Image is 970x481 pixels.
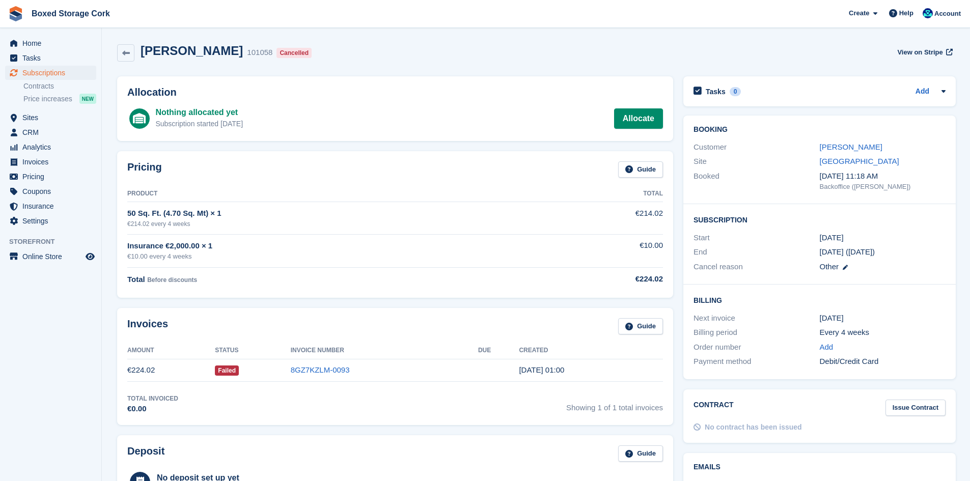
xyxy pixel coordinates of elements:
span: Storefront [9,237,101,247]
div: No contract has been issued [705,422,802,433]
a: menu [5,125,96,139]
span: Showing 1 of 1 total invoices [566,394,663,415]
span: CRM [22,125,84,139]
a: menu [5,214,96,228]
div: 0 [730,87,741,96]
span: [DATE] ([DATE]) [820,247,875,256]
h2: [PERSON_NAME] [141,44,243,58]
span: Insurance [22,199,84,213]
time: 2025-08-27 00:00:55 UTC [519,365,564,374]
div: Billing period [694,327,819,338]
a: Add [820,342,834,353]
th: Due [478,343,519,359]
th: Invoice Number [291,343,478,359]
span: Before discounts [147,276,197,284]
div: Order number [694,342,819,353]
div: [DATE] 11:18 AM [820,171,946,182]
a: Contracts [23,81,96,91]
th: Product [127,186,541,202]
h2: Pricing [127,161,162,178]
span: View on Stripe [897,47,943,58]
div: €214.02 every 4 weeks [127,219,541,229]
time: 2025-08-27 00:00:00 UTC [820,232,844,244]
div: €224.02 [541,273,663,285]
div: Debit/Credit Card [820,356,946,367]
div: Cancel reason [694,261,819,273]
div: Total Invoiced [127,394,178,403]
a: menu [5,184,96,199]
div: Start [694,232,819,244]
td: €214.02 [541,202,663,234]
div: €0.00 [127,403,178,415]
div: Backoffice ([PERSON_NAME]) [820,182,946,192]
a: Guide [618,445,663,462]
a: menu [5,110,96,125]
img: stora-icon-8386f47178a22dfd0bd8f6a31ec36ba5ce8667c1dd55bd0f319d3a0aa187defe.svg [8,6,23,21]
div: Site [694,156,819,167]
div: 101058 [247,47,272,59]
div: 50 Sq. Ft. (4.70 Sq. Mt) × 1 [127,208,541,219]
span: Other [820,262,839,271]
a: menu [5,51,96,65]
span: Account [934,9,961,19]
a: Price increases NEW [23,93,96,104]
h2: Contract [694,400,734,416]
a: menu [5,140,96,154]
div: Booked [694,171,819,192]
div: End [694,246,819,258]
a: menu [5,199,96,213]
span: Coupons [22,184,84,199]
a: Preview store [84,250,96,263]
a: Issue Contract [885,400,946,416]
span: Online Store [22,249,84,264]
th: Amount [127,343,215,359]
a: [GEOGRAPHIC_DATA] [820,157,899,165]
a: Add [916,86,929,98]
a: menu [5,249,96,264]
span: Home [22,36,84,50]
span: Sites [22,110,84,125]
a: View on Stripe [893,44,955,61]
h2: Tasks [706,87,726,96]
a: menu [5,155,96,169]
span: Tasks [22,51,84,65]
span: Price increases [23,94,72,104]
a: Guide [618,318,663,335]
span: Create [849,8,869,18]
th: Total [541,186,663,202]
h2: Deposit [127,445,164,462]
span: Subscriptions [22,66,84,80]
a: menu [5,36,96,50]
span: Settings [22,214,84,228]
h2: Emails [694,463,946,471]
a: Guide [618,161,663,178]
span: Pricing [22,169,84,184]
div: Payment method [694,356,819,367]
div: Next invoice [694,313,819,324]
th: Created [519,343,663,359]
img: Vincent [923,8,933,18]
span: Help [899,8,913,18]
div: Cancelled [276,48,312,58]
a: [PERSON_NAME] [820,143,882,151]
div: Every 4 weeks [820,327,946,338]
a: menu [5,169,96,184]
span: Total [127,275,145,284]
a: 8GZ7KZLM-0093 [291,365,350,374]
span: Failed [215,365,239,376]
a: menu [5,66,96,80]
div: NEW [79,94,96,104]
div: Insurance €2,000.00 × 1 [127,240,541,252]
div: Customer [694,142,819,153]
a: Allocate [614,108,663,129]
h2: Invoices [127,318,168,335]
div: [DATE] [820,313,946,324]
div: Subscription started [DATE] [155,119,243,129]
div: Nothing allocated yet [155,106,243,119]
div: €10.00 every 4 weeks [127,251,541,262]
span: Analytics [22,140,84,154]
th: Status [215,343,290,359]
a: Boxed Storage Cork [27,5,114,22]
span: Invoices [22,155,84,169]
td: €10.00 [541,234,663,267]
